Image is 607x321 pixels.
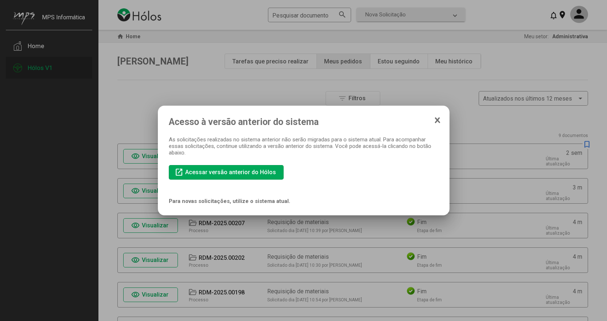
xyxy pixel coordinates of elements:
span: Acesso à versão anterior do sistema [169,117,439,127]
b: Para novas solicitações, utilize o sistema atual. [169,198,290,204]
div: As solicitações realizadas no sistema anterior não serão migradas para o sistema atual. Para acom... [169,136,439,156]
span: Acessar versão anterior do Hólos [185,169,276,176]
mat-icon: open_in_new [175,168,183,177]
button: Acessar versão anterior do Hólos [169,165,284,180]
